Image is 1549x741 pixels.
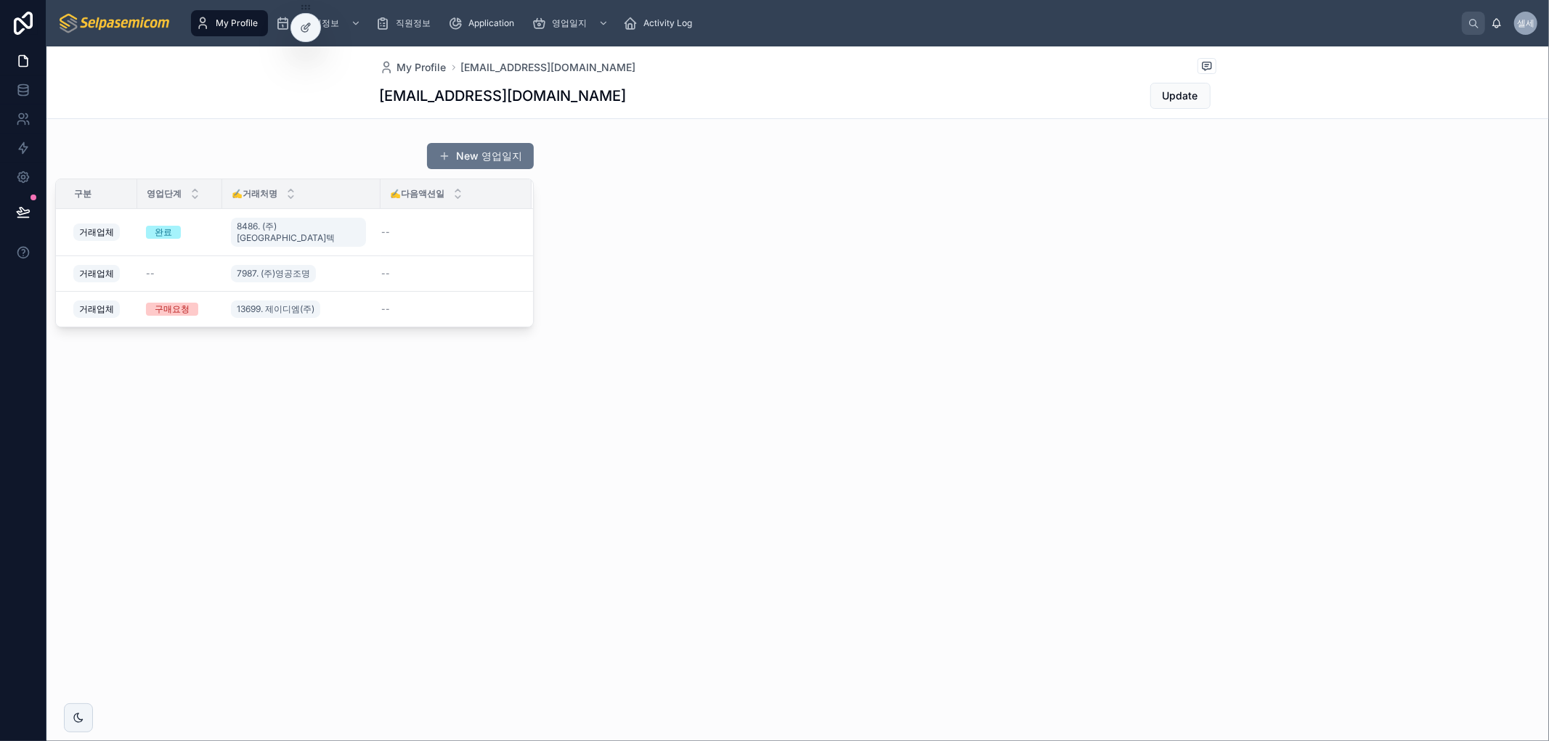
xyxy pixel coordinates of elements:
[146,268,214,279] a: --
[381,226,390,238] span: --
[237,221,360,244] span: 8486. (주)[GEOGRAPHIC_DATA]텍
[73,262,129,285] a: 거래업체
[1150,83,1211,109] button: Update
[1517,17,1534,29] span: 셀세
[73,298,129,321] a: 거래업체
[381,303,390,315] span: --
[147,188,182,200] span: 영업단계
[397,60,447,75] span: My Profile
[237,303,314,315] span: 13699. 제이디엠(주)
[619,10,702,36] a: Activity Log
[371,10,441,36] a: 직원정보
[184,7,1462,39] div: scrollable content
[74,188,92,200] span: 구분
[381,303,514,315] a: --
[380,86,627,106] h1: [EMAIL_ADDRESS][DOMAIN_NAME]
[231,218,366,247] a: 8486. (주)[GEOGRAPHIC_DATA]텍
[231,262,372,285] a: 7987. (주)영공조명
[79,303,114,315] span: 거래업체
[552,17,587,29] span: 영업일지
[444,10,524,36] a: Application
[155,303,190,316] div: 구매요청
[468,17,514,29] span: Application
[427,143,534,169] button: New 영업일지
[232,188,277,200] span: ✍️거래처명
[146,226,214,239] a: 완료
[73,221,129,244] a: 거래업체
[216,17,258,29] span: My Profile
[527,10,616,36] a: 영업일지
[1163,89,1198,103] span: Update
[155,226,172,239] div: 완료
[231,265,316,282] a: 7987. (주)영공조명
[381,268,514,279] a: --
[146,303,214,316] a: 구매요청
[237,268,310,279] span: 7987. (주)영공조명
[643,17,692,29] span: Activity Log
[381,268,390,279] span: --
[271,10,368,36] a: 거래처정보
[231,215,372,250] a: 8486. (주)[GEOGRAPHIC_DATA]텍
[58,12,172,35] img: App logo
[146,268,155,279] span: --
[79,226,114,238] span: 거래업체
[79,268,114,279] span: 거래업체
[396,17,431,29] span: 직원정보
[191,10,268,36] a: My Profile
[390,188,444,200] span: ✍️다음액션일
[231,298,372,321] a: 13699. 제이디엠(주)
[461,60,636,75] a: [EMAIL_ADDRESS][DOMAIN_NAME]
[381,226,514,238] a: --
[380,60,447,75] a: My Profile
[231,300,320,318] a: 13699. 제이디엠(주)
